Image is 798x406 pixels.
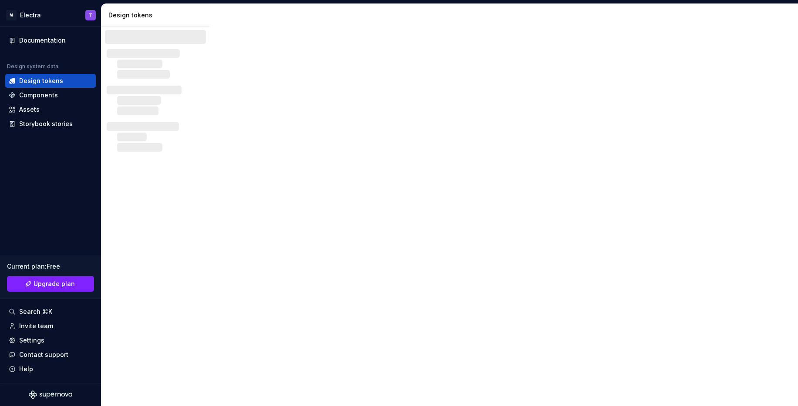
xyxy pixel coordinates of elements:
[19,350,68,359] div: Contact support
[5,348,96,362] button: Contact support
[29,390,72,399] svg: Supernova Logo
[6,10,17,20] div: M
[19,91,58,100] div: Components
[20,11,41,20] div: Electra
[5,333,96,347] a: Settings
[34,280,75,288] span: Upgrade plan
[7,276,94,292] button: Upgrade plan
[19,307,52,316] div: Search ⌘K
[5,117,96,131] a: Storybook stories
[108,11,206,20] div: Design tokens
[19,36,66,45] div: Documentation
[2,6,99,24] button: MElectraT
[7,63,58,70] div: Design system data
[5,305,96,319] button: Search ⌘K
[5,103,96,116] a: Assets
[89,12,92,19] div: T
[19,365,33,373] div: Help
[7,262,94,271] div: Current plan : Free
[5,33,96,47] a: Documentation
[19,105,40,114] div: Assets
[19,77,63,85] div: Design tokens
[5,362,96,376] button: Help
[5,74,96,88] a: Design tokens
[19,322,53,330] div: Invite team
[5,319,96,333] a: Invite team
[19,336,44,345] div: Settings
[19,120,73,128] div: Storybook stories
[5,88,96,102] a: Components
